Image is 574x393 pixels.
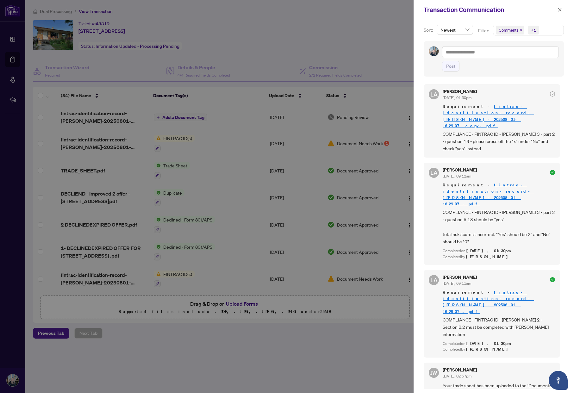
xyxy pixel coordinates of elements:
span: Comments [499,27,518,33]
span: COMPLIANCE - FINTRAC ID - [PERSON_NAME] 3 - part 2 - question # 13 should be "yes" total risk sco... [443,209,555,246]
span: Requirement - [443,182,555,207]
a: fintrac-identification-record-[PERSON_NAME]-20250801-162907_copy.pdf [443,104,534,128]
span: JW [430,369,437,377]
button: Post [442,61,459,72]
h5: [PERSON_NAME] [443,89,477,94]
div: Completed on [443,248,555,254]
h5: [PERSON_NAME] [443,168,477,172]
span: check-circle [550,277,555,282]
span: [DATE], 01:30pm [443,95,471,100]
button: Open asap [549,371,568,390]
span: close [520,28,523,32]
span: Requirement - [443,103,555,129]
span: LA [430,276,438,284]
span: [DATE], 02:57pm [443,374,471,378]
span: [DATE], 01:30pm [466,341,512,346]
a: fintrac-identification-record-[PERSON_NAME]-20250801-162907.pdf [443,290,534,314]
h5: [PERSON_NAME] [443,275,477,279]
span: LA [430,168,438,177]
div: Transaction Communication [424,5,556,15]
span: LA [430,90,438,99]
div: Completed on [443,341,555,347]
div: +1 [531,27,536,33]
span: [DATE], 09:11am [443,281,471,286]
p: Filter: [478,27,490,34]
span: COMPLIANCE - FINTRAC ID - [PERSON_NAME] 3 - part 2 - question 13 - please cross off the "x" under... [443,130,555,153]
span: close [558,8,562,12]
span: check-circle [550,170,555,175]
h5: [PERSON_NAME] [443,368,477,372]
span: check-circle [550,91,555,97]
img: Profile Icon [429,47,439,56]
span: [PERSON_NAME] [466,254,511,259]
span: [PERSON_NAME] [466,346,511,352]
span: [DATE], 01:30pm [466,248,512,253]
span: Comments [496,26,524,34]
span: COMPLIANCE - FINTRAC ID - [PERSON_NAME] 2 - Section B.2 must be completed with [PERSON_NAME] info... [443,316,555,338]
p: Sort: [424,27,434,34]
a: fintrac-identification-record-[PERSON_NAME]-20250801-162907.pdf [443,182,534,207]
div: Completed by [443,254,555,260]
div: Completed by [443,346,555,352]
span: [DATE], 09:12am [443,174,471,178]
span: Requirement - [443,289,555,315]
span: Newest [440,25,469,34]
